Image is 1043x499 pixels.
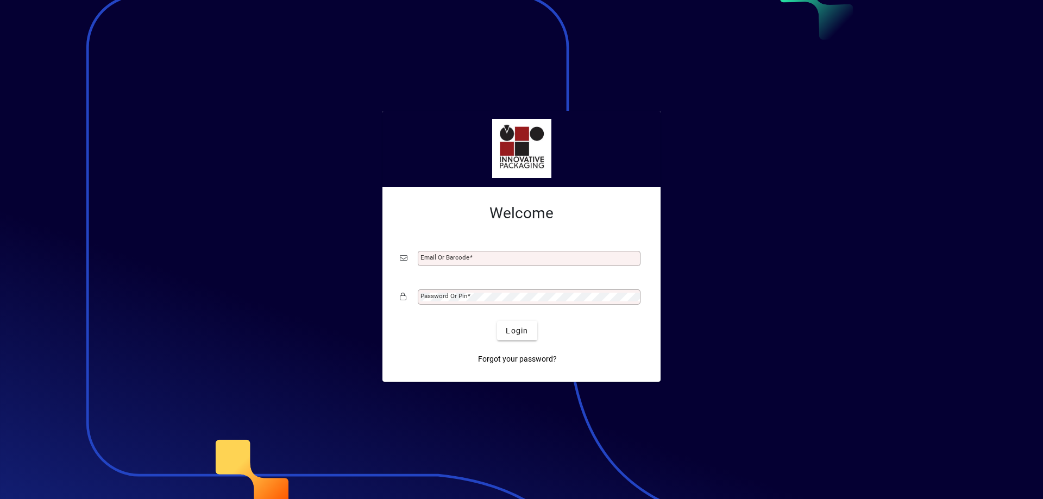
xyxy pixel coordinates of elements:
mat-label: Email or Barcode [420,254,469,261]
a: Forgot your password? [474,349,561,369]
button: Login [497,321,537,340]
mat-label: Password or Pin [420,292,467,300]
h2: Welcome [400,204,643,223]
span: Forgot your password? [478,353,557,365]
span: Login [506,325,528,337]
